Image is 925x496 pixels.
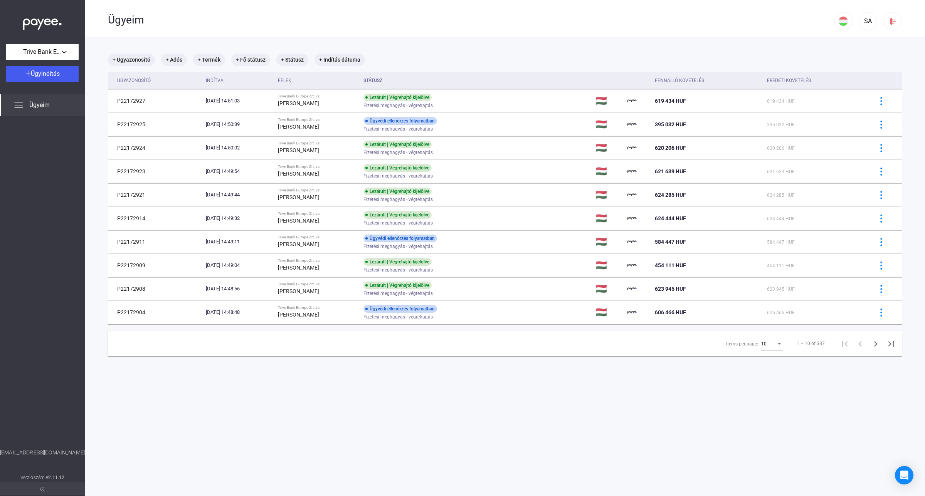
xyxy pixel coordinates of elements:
button: Trive Bank Europe Zrt. [6,44,79,60]
span: Trive Bank Europe Zrt. [23,47,62,57]
img: more-blue [877,214,885,223]
span: 621 639 HUF [767,169,795,174]
div: Eredeti követelés [767,76,863,85]
div: [DATE] 14:49:32 [206,214,272,222]
span: Fizetési meghagyás - végrehajtás [363,242,433,251]
button: more-blue [873,257,889,273]
button: more-blue [873,304,889,320]
div: Trive Bank Europe Zrt. vs [278,94,358,99]
span: 454 111 HUF [655,262,686,268]
mat-select: Items per page: [761,339,783,348]
div: Lezárult | Végrehajtó kijelölve [363,164,432,172]
img: more-blue [877,285,885,293]
div: Lezárult | Végrehajtó kijelölve [363,141,432,148]
span: 623 945 HUF [767,287,795,292]
td: P22172927 [108,89,203,112]
img: more-blue [877,261,885,270]
img: more-blue [877,97,885,105]
span: 624 444 HUF [767,216,795,221]
span: Fizetési meghagyás - végrehajtás [363,218,433,228]
button: SA [859,12,877,30]
img: payee-logo [627,167,637,176]
img: payee-logo [627,143,637,152]
button: logout-red [883,12,902,30]
div: Ügyeim [108,13,834,27]
td: 🇭🇺 [592,113,624,136]
td: P22172911 [108,230,203,253]
div: [DATE] 14:48:56 [206,285,272,293]
button: more-blue [873,93,889,109]
div: Ügyazonosító [117,76,200,85]
div: Lezárult | Végrehajtó kijelölve [363,211,432,219]
div: Felek [278,76,358,85]
div: Fennálló követelés [655,76,761,85]
span: 606 466 HUF [655,309,686,315]
mat-chip: + Indítás dátuma [314,54,365,66]
mat-chip: + Ügyazonosító [108,54,155,66]
mat-chip: + Fő státusz [231,54,270,66]
div: Trive Bank Europe Zrt. vs [278,188,358,193]
span: Fizetési meghagyás - végrehajtás [363,195,433,204]
span: 624 285 HUF [767,193,795,198]
span: Fizetési meghagyás - végrehajtás [363,124,433,134]
div: [DATE] 14:50:02 [206,144,272,152]
span: 620 206 HUF [655,145,686,151]
strong: [PERSON_NAME] [278,241,319,247]
button: Last page [883,336,899,351]
div: [DATE] 14:51:03 [206,97,272,105]
span: 619 434 HUF [655,98,686,104]
button: First page [837,336,853,351]
img: list.svg [14,101,23,110]
button: more-blue [873,140,889,156]
div: Trive Bank Europe Zrt. vs [278,305,358,310]
strong: [PERSON_NAME] [278,288,319,294]
div: Trive Bank Europe Zrt. vs [278,211,358,216]
img: more-blue [877,144,885,152]
button: Next page [868,336,883,351]
img: more-blue [877,191,885,199]
strong: [PERSON_NAME] [278,171,319,177]
td: P22172924 [108,136,203,159]
button: Ügyindítás [6,66,79,82]
button: more-blue [873,210,889,226]
div: Lezárult | Végrehajtó kijelölve [363,282,432,289]
img: more-blue [877,238,885,246]
td: 🇭🇺 [592,160,624,183]
span: 584 447 HUF [655,239,686,245]
span: Fizetési meghagyás - végrehajtás [363,289,433,298]
div: [DATE] 14:49:54 [206,168,272,175]
mat-chip: + Státusz [276,54,308,66]
div: Ügyvédi ellenőrzés folyamatban [363,117,437,125]
span: Fizetési meghagyás - végrehajtás [363,265,433,275]
strong: [PERSON_NAME] [278,312,319,318]
td: P22172923 [108,160,203,183]
strong: [PERSON_NAME] [278,218,319,224]
span: 620 206 HUF [767,146,795,151]
span: 619 434 HUF [767,99,795,104]
div: [DATE] 14:48:48 [206,308,272,316]
span: 606 466 HUF [767,310,795,315]
div: [DATE] 14:50:39 [206,121,272,128]
img: payee-logo [627,308,637,317]
div: Felek [278,76,291,85]
span: Fizetési meghagyás - végrehajtás [363,312,433,322]
span: 623 945 HUF [655,286,686,292]
div: Ügyvédi ellenőrzés folyamatban [363,305,437,313]
td: P22172904 [108,301,203,324]
div: Trive Bank Europe Zrt. vs [278,164,358,169]
td: 🇭🇺 [592,254,624,277]
th: Státusz [360,72,592,89]
div: SA [861,17,875,26]
span: 624 444 HUF [655,215,686,221]
img: more-blue [877,168,885,176]
img: more-blue [877,308,885,317]
td: P22172914 [108,207,203,230]
div: Lezárult | Végrehajtó kijelölve [363,188,432,195]
span: 584 447 HUF [767,240,795,245]
div: Lezárult | Végrehajtó kijelölve [363,258,432,266]
td: 🇭🇺 [592,89,624,112]
div: Items per page: [726,339,758,349]
td: P22172925 [108,113,203,136]
div: Fennálló követelés [655,76,704,85]
span: Ügyeim [29,101,50,110]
